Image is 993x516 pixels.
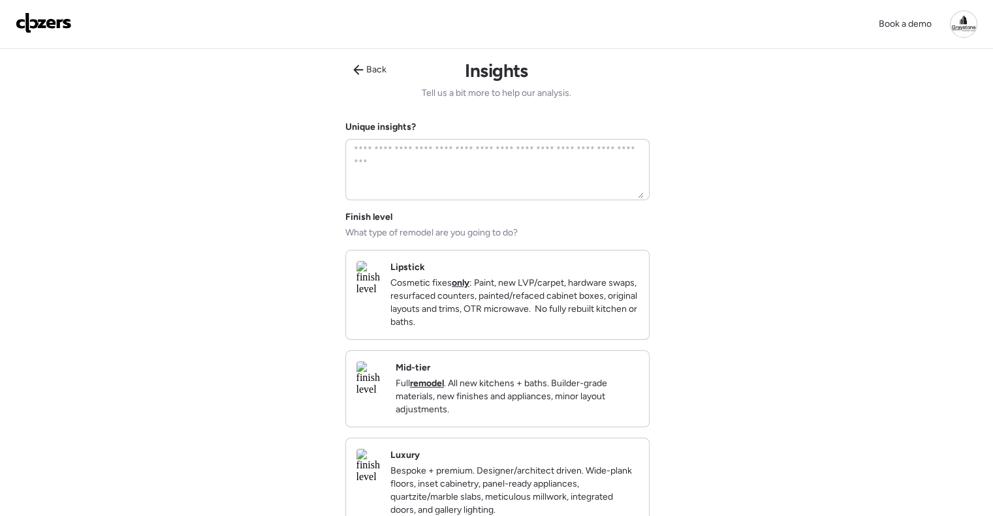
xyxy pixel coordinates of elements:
label: Unique insights? [345,121,416,132]
span: What type of remodel are you going to do? [345,226,518,239]
h2: Mid-tier [396,361,430,374]
img: finish level [356,449,380,483]
span: Tell us a bit more to help our analysis. [422,87,571,100]
p: Full . All new kitchens + baths. Builder-grade materials, new finishes and appliances, minor layo... [396,377,638,416]
h1: Insights [465,59,528,82]
img: finish level [356,261,380,295]
h2: Lipstick [390,261,425,274]
h2: Luxury [390,449,420,462]
strong: remodel [410,378,444,389]
p: Cosmetic fixes : Paint, new LVP/carpet, hardware swaps, resurfaced counters, painted/refaced cabi... [390,277,638,329]
strong: only [452,277,469,288]
span: Back [366,63,386,76]
img: finish level [356,361,385,395]
img: Logo [16,12,72,33]
span: Book a demo [879,18,932,29]
span: Finish level [345,211,392,224]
